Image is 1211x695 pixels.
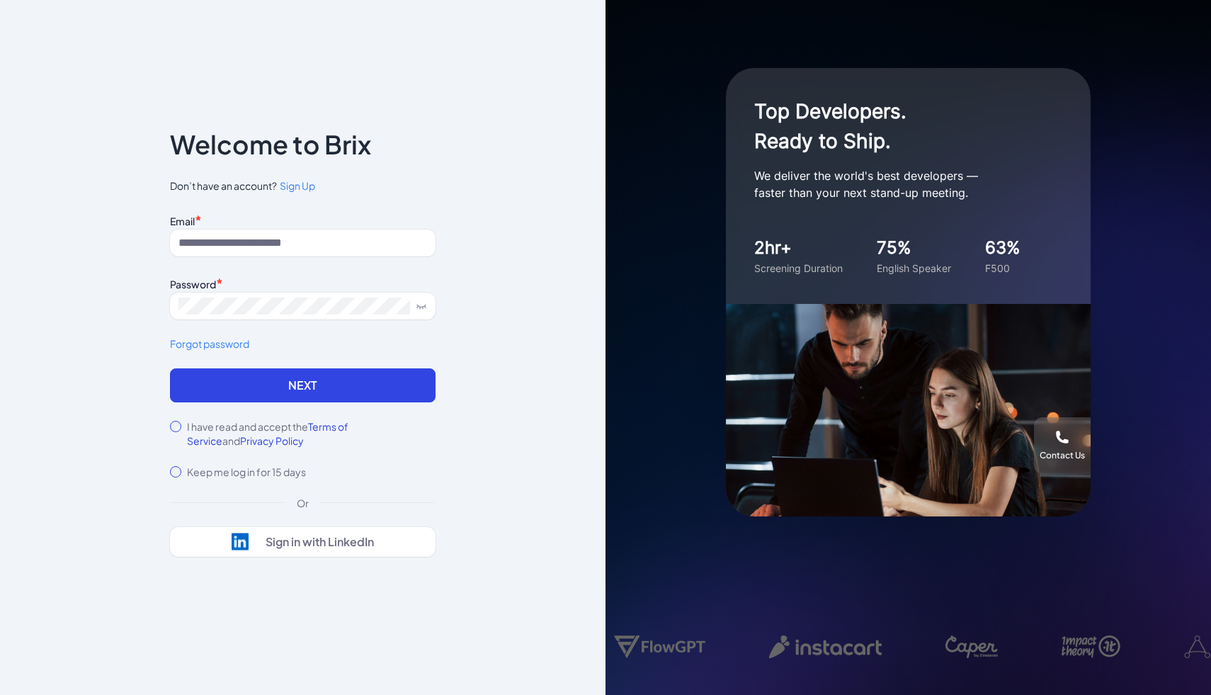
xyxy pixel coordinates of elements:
div: Screening Duration [754,261,843,276]
label: Password [170,278,216,290]
div: English Speaker [877,261,951,276]
a: Sign Up [277,179,315,193]
label: Email [170,215,195,227]
span: Privacy Policy [240,434,304,447]
label: I have read and accept the and [187,419,436,448]
button: Next [170,368,436,402]
div: Or [285,496,320,510]
span: Terms of Service [187,420,348,447]
div: 2hr+ [754,235,843,261]
div: Sign in with LinkedIn [266,535,374,549]
div: F500 [985,261,1020,276]
div: 75% [877,235,951,261]
button: Sign in with LinkedIn [170,527,436,557]
div: Contact Us [1040,450,1085,461]
label: Keep me log in for 15 days [187,465,306,479]
p: We deliver the world's best developers — faster than your next stand-up meeting. [754,167,1037,201]
div: 63% [985,235,1020,261]
p: Welcome to Brix [170,133,371,156]
h1: Top Developers. Ready to Ship. [754,96,1037,156]
span: Don’t have an account? [170,179,436,193]
a: Forgot password [170,337,436,351]
button: Contact Us [1034,417,1091,474]
span: Sign Up [280,179,315,192]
